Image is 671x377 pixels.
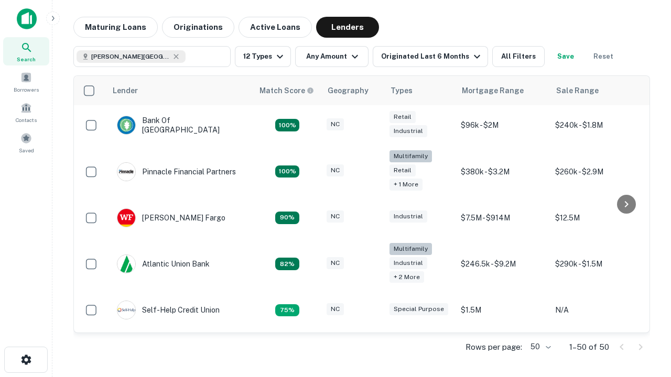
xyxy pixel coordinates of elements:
div: Matching Properties: 12, hasApolloMatch: undefined [275,212,299,224]
button: Originated Last 6 Months [373,46,488,67]
div: Atlantic Union Bank [117,254,210,273]
td: $1.5M [456,290,550,330]
span: Borrowers [14,85,39,94]
span: Contacts [16,116,37,124]
a: Contacts [3,98,49,126]
div: Capitalize uses an advanced AI algorithm to match your search with the best lender. The match sco... [259,85,314,96]
th: Mortgage Range [456,76,550,105]
button: 12 Types [235,46,291,67]
td: $7.5M - $914M [456,198,550,238]
div: NC [327,118,344,130]
iframe: Chat Widget [619,293,671,343]
div: + 1 more [389,179,423,191]
button: All Filters [492,46,545,67]
td: $96k - $2M [456,105,550,145]
div: Matching Properties: 14, hasApolloMatch: undefined [275,119,299,131]
img: picture [117,209,135,227]
div: Multifamily [389,150,432,162]
div: Pinnacle Financial Partners [117,162,236,181]
th: Lender [106,76,253,105]
th: Geography [321,76,384,105]
td: $240k - $1.8M [550,105,644,145]
div: 50 [526,339,553,354]
div: NC [327,210,344,223]
div: Special Purpose [389,303,448,315]
span: [PERSON_NAME][GEOGRAPHIC_DATA], [GEOGRAPHIC_DATA] [91,52,170,61]
div: Matching Properties: 11, hasApolloMatch: undefined [275,258,299,270]
div: Industrial [389,210,427,223]
th: Types [384,76,456,105]
img: picture [117,116,135,134]
span: Search [17,55,36,63]
button: Lenders [316,17,379,38]
td: $12.5M [550,198,644,238]
div: Industrial [389,125,427,137]
p: Rows per page: [466,341,522,353]
th: Capitalize uses an advanced AI algorithm to match your search with the best lender. The match sco... [253,76,321,105]
div: Matching Properties: 10, hasApolloMatch: undefined [275,304,299,317]
td: N/A [550,290,644,330]
td: $260k - $2.9M [550,145,644,198]
div: NC [327,164,344,176]
div: Originated Last 6 Months [381,50,483,63]
button: Maturing Loans [73,17,158,38]
img: capitalize-icon.png [17,8,37,29]
img: picture [117,301,135,319]
th: Sale Range [550,76,644,105]
div: NC [327,303,344,315]
td: $290k - $1.5M [550,238,644,291]
div: Retail [389,164,416,176]
td: $246.5k - $9.2M [456,238,550,291]
a: Search [3,37,49,65]
div: + 2 more [389,271,424,283]
p: 1–50 of 50 [569,341,609,353]
button: Any Amount [295,46,369,67]
div: Matching Properties: 24, hasApolloMatch: undefined [275,165,299,178]
div: Lender [113,84,138,97]
img: picture [117,255,135,273]
button: Originations [162,17,234,38]
td: $380k - $3.2M [456,145,550,198]
div: Mortgage Range [462,84,524,97]
button: Active Loans [239,17,312,38]
button: Save your search to get updates of matches that match your search criteria. [549,46,582,67]
a: Saved [3,128,49,157]
div: [PERSON_NAME] Fargo [117,208,225,227]
div: Retail [389,111,416,123]
button: Reset [587,46,620,67]
div: Self-help Credit Union [117,301,220,319]
h6: Match Score [259,85,312,96]
div: Sale Range [556,84,599,97]
div: Bank Of [GEOGRAPHIC_DATA] [117,116,243,135]
div: Geography [328,84,369,97]
img: picture [117,163,135,181]
span: Saved [19,146,34,154]
a: Borrowers [3,68,49,96]
div: Types [391,84,413,97]
div: Multifamily [389,243,432,255]
div: NC [327,257,344,269]
div: Industrial [389,257,427,269]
